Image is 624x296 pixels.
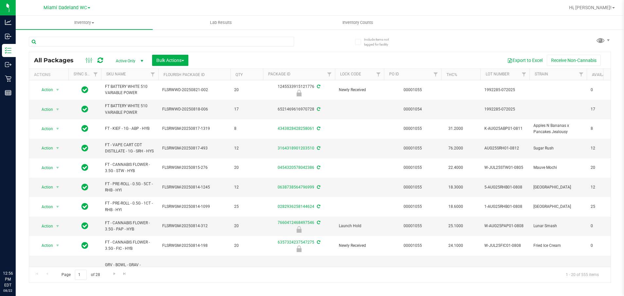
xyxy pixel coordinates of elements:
[36,105,53,114] span: Action
[339,243,380,249] span: Newly Received
[278,185,314,189] a: 0638738564796999
[591,87,615,93] span: 0
[316,107,320,111] span: Sync from Compliance System
[106,72,126,76] a: SKU Name
[36,241,53,250] span: Action
[36,183,53,192] span: Action
[519,69,529,80] a: Filter
[591,184,615,190] span: 12
[316,165,320,170] span: Sync from Compliance System
[591,145,615,151] span: 12
[235,72,243,77] a: Qty
[5,19,11,26] inline-svg: Analytics
[533,145,583,151] span: Sugar Rush
[484,243,526,249] span: W-JUL25FIC01-0808
[162,184,226,190] span: FLSRWGM-20250814-1245
[268,72,290,76] a: Package ID
[591,204,615,210] span: 25
[201,20,241,26] span: Lab Results
[36,202,53,211] span: Action
[105,239,154,252] span: FT - CANNABIS FLOWER - 3.5G - FIC - HYB
[5,47,11,54] inline-svg: Inventory
[445,241,466,250] span: 24.1000
[19,243,27,250] iframe: Resource center unread badge
[5,89,11,96] inline-svg: Reports
[162,243,226,249] span: FLSRWGM-20250814-198
[591,126,615,132] span: 8
[445,202,466,211] span: 18.6000
[5,61,11,68] inline-svg: Outbound
[262,90,336,96] div: Newly Received
[34,72,66,77] div: Actions
[234,126,259,132] span: 8
[334,20,382,26] span: Inventory Counts
[262,84,336,96] div: 1245533915121776
[5,33,11,40] inline-svg: Inbound
[56,270,105,280] span: Page of 28
[533,184,583,190] span: [GEOGRAPHIC_DATA]
[278,220,314,225] a: 7660412468497546
[569,5,612,10] span: Hi, [PERSON_NAME]!
[446,72,457,77] a: THC%
[316,84,320,89] span: Sync from Compliance System
[81,202,88,211] span: In Sync
[404,185,422,189] a: 00001055
[592,72,612,77] a: Available
[364,37,397,47] span: Include items not tagged for facility
[547,55,601,66] button: Receive Non-Cannabis
[162,126,226,132] span: FLSRWGM-20250817-1319
[316,146,320,150] span: Sync from Compliance System
[591,106,615,112] span: 17
[234,87,259,93] span: 20
[120,270,130,279] a: Go to the last page
[340,72,361,76] a: Lock Code
[533,123,583,135] span: Apples N Bananas x Pancakes Jealousy
[105,200,154,213] span: FT - PRE-ROLL - 0.5G - 1CT - RHB - HYI
[54,163,62,172] span: select
[316,185,320,189] span: Sync from Compliance System
[339,87,380,93] span: Newly Received
[535,72,548,76] a: Strain
[152,55,188,66] button: Bulk Actions
[54,85,62,94] span: select
[445,183,466,192] span: 18.3000
[234,204,259,210] span: 25
[54,222,62,231] span: select
[29,37,294,47] input: Search Package ID, Item Name, SKU, Lot or Part Number...
[533,204,583,210] span: [GEOGRAPHIC_DATA]
[278,146,314,150] a: 3164318901203510
[234,165,259,171] span: 20
[36,124,53,133] span: Action
[324,69,335,80] a: Filter
[262,246,336,252] div: Newly Received
[54,124,62,133] span: select
[234,184,259,190] span: 12
[591,223,615,229] span: 0
[162,165,226,171] span: FLSRWGM-20250815-276
[404,204,422,209] a: 00001055
[503,55,547,66] button: Export to Excel
[54,241,62,250] span: select
[3,288,13,293] p: 08/22
[147,69,158,80] a: Filter
[278,165,314,170] a: 0454320578042386
[16,16,153,30] a: Inventory
[234,106,259,112] span: 17
[105,181,154,193] span: FT - PRE-ROLL - 0.5G - 5CT - RHB - HYI
[484,165,526,171] span: W-JUL25STW01-0805
[105,142,154,154] span: FT - VAPE CART CDT DISTILLATE - 1G - SRH - HYS
[316,240,320,245] span: Sync from Compliance System
[404,243,422,248] a: 00001055
[3,270,13,288] p: 12:56 PM EDT
[445,144,466,153] span: 76.2000
[373,69,384,80] a: Filter
[162,223,226,229] span: FLSRWGM-20250814-312
[36,144,53,153] span: Action
[278,126,314,131] a: 4343828428258061
[54,183,62,192] span: select
[54,202,62,211] span: select
[81,183,88,192] span: In Sync
[7,244,26,263] iframe: Resource center
[162,145,226,151] span: FLSRWGM-20250817-493
[105,220,154,232] span: FT - CANNABIS FLOWER - 3.5G - PAP - HYB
